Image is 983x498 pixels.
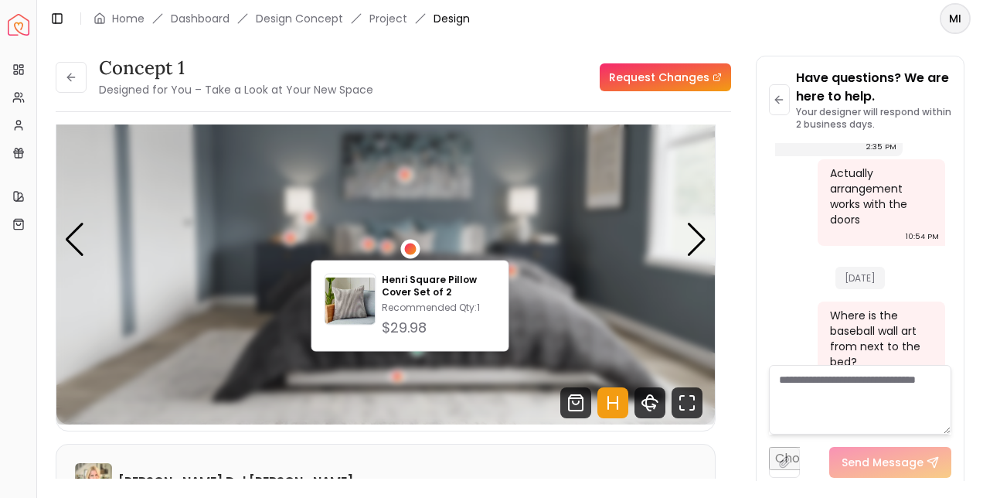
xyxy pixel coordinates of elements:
[634,387,665,418] svg: 360 View
[560,387,591,418] svg: Shop Products from this design
[941,5,969,32] span: MI
[256,11,343,26] li: Design Concept
[382,317,495,339] div: $29.98
[325,274,496,339] a: Henri Square Pillow Cover Set of 2Henri Square Pillow Cover Set of 2Recommended Qty:1$29.98
[8,14,29,36] img: Spacejoy Logo
[382,274,495,298] p: Henri Square Pillow Cover Set of 2
[118,472,353,491] h6: [PERSON_NAME] Del [PERSON_NAME]
[325,278,376,328] img: Henri Square Pillow Cover Set of 2
[56,54,715,425] img: Design Render 1
[940,3,971,34] button: MI
[830,165,930,227] div: Actually arrangement works with the doors
[796,106,951,131] p: Your designer will respond within 2 business days.
[906,229,939,244] div: 10:54 PM
[112,11,145,26] a: Home
[382,302,495,314] p: Recommended Qty: 1
[866,139,896,155] div: 2:35 PM
[597,387,628,418] svg: Hotspots Toggle
[171,11,230,26] a: Dashboard
[796,69,951,106] p: Have questions? We are here to help.
[830,308,930,370] div: Where is the baseball wall art from next to the bed?
[99,82,373,97] small: Designed for You – Take a Look at Your New Space
[56,54,715,425] div: 1 / 4
[94,11,470,26] nav: breadcrumb
[369,11,407,26] a: Project
[600,63,731,91] a: Request Changes
[99,56,373,80] h3: Concept 1
[672,387,702,418] svg: Fullscreen
[434,11,470,26] span: Design
[8,14,29,36] a: Spacejoy
[56,54,715,425] div: Carousel
[835,267,885,289] span: [DATE]
[686,223,707,257] div: Next slide
[64,223,85,257] div: Previous slide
